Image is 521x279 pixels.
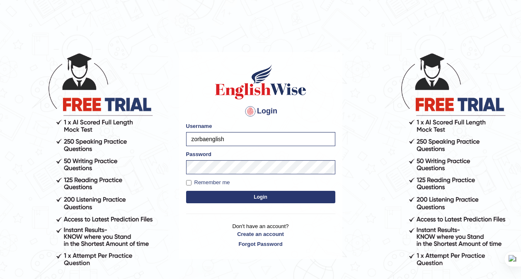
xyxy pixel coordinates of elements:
a: Forgot Password [186,240,335,248]
label: Password [186,150,211,158]
label: Username [186,122,212,130]
a: Create an account [186,230,335,238]
p: Don't have an account? [186,222,335,248]
img: Logo of English Wise sign in for intelligent practice with AI [213,63,308,101]
label: Remember me [186,178,230,187]
input: Remember me [186,180,191,185]
h4: Login [186,105,335,118]
button: Login [186,191,335,203]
